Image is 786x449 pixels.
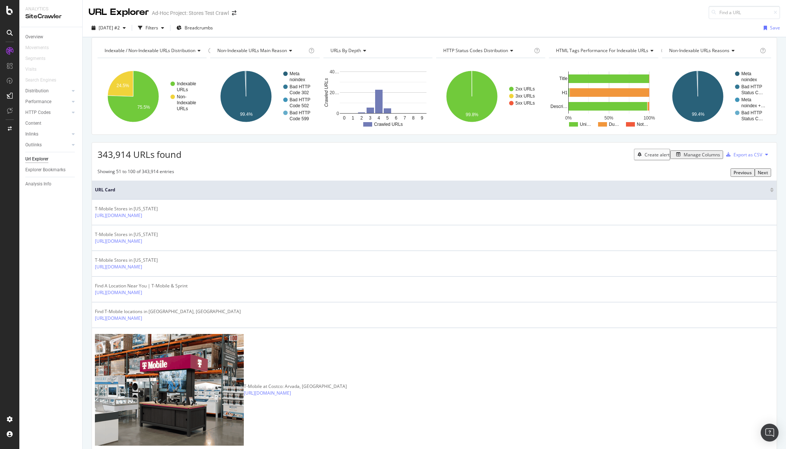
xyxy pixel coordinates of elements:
text: H1 [562,90,568,95]
button: Next [755,168,771,177]
svg: A chart. [98,64,206,129]
text: 8 [412,115,415,121]
h4: Non-Indexable URLs Main Reason [216,45,307,57]
text: Du… [609,122,619,127]
text: 24.5% [116,83,129,88]
text: Meta [741,71,751,76]
text: 99.4% [240,112,253,117]
text: 4 [377,115,380,121]
text: Code 599 [290,116,309,121]
a: Performance [25,98,70,106]
text: Code 502 [290,103,309,108]
text: 9 [421,115,423,121]
text: 2xx URLs [515,86,535,92]
img: main image [95,334,244,446]
a: [URL][DOMAIN_NAME] [95,264,142,270]
text: Status C… [741,90,763,95]
svg: A chart. [436,64,544,129]
text: Not… [637,122,648,127]
a: Segments [25,55,53,63]
text: noindex +… [741,103,765,108]
a: Analysis Info [25,180,77,188]
text: Non- [177,94,186,99]
text: 3 [369,115,371,121]
div: arrow-right-arrow-left [232,10,236,16]
text: 99.4% [692,112,704,117]
a: Search Engines [25,76,64,84]
text: 20… [329,90,339,95]
svg: A chart. [549,64,657,129]
div: Inlinks [25,130,38,138]
div: T-Mobile at Costco: Arvada, [GEOGRAPHIC_DATA] [244,383,347,390]
text: 5 [386,115,389,121]
h4: HTTP Status Codes Distribution [442,45,533,57]
div: HTTP Codes [25,109,51,117]
div: Distribution [25,87,49,95]
div: Url Explorer [25,155,48,163]
text: Bad HTTP [741,110,762,115]
a: Distribution [25,87,70,95]
text: noindex [741,77,757,82]
div: Outlinks [25,141,42,149]
button: Filters [135,22,167,34]
div: Next [758,169,768,176]
div: Explorer Bookmarks [25,166,65,174]
button: Manage Columns [670,150,723,159]
a: [URL][DOMAIN_NAME] [95,238,142,245]
div: SiteCrawler [25,12,76,21]
text: noindex [290,77,305,82]
text: URLs [177,106,188,111]
a: Overview [25,33,77,41]
text: Crawled URLs [324,78,329,107]
div: Search Engines [25,76,56,84]
text: 1 [352,115,354,121]
button: Previous [731,168,755,177]
button: Save [761,22,780,34]
text: Bad HTTP [290,97,310,102]
button: [DATE] #2 [89,22,129,34]
h4: URLs by Depth [329,45,426,57]
h4: HTML Tags Performance for Indexable URLs [555,45,659,57]
div: Previous [734,169,752,176]
text: 3xx URLs [515,93,535,99]
a: HTTP Codes [25,109,70,117]
a: Movements [25,44,56,52]
text: Descri… [550,104,568,109]
text: 40… [329,69,339,74]
span: HTML Tags Performance for Indexable URLs [556,47,648,54]
a: Outlinks [25,141,70,149]
svg: A chart. [323,64,432,129]
span: 2025 Oct. 2nd #2 [99,25,120,31]
span: Indexable / Non-Indexable URLs distribution [105,47,195,54]
a: [URL][DOMAIN_NAME] [95,212,142,219]
text: 0 [336,111,339,116]
span: Non-Indexable URLs Main Reason [217,47,287,54]
div: Segments [25,55,45,63]
div: Filters [146,25,158,31]
text: 75.5% [137,105,150,110]
text: 5xx URLs [515,101,535,106]
div: URL Explorer [89,6,149,19]
text: 0% [565,115,572,121]
text: Indexable [177,81,196,86]
svg: A chart. [662,64,770,129]
svg: A chart. [210,64,319,129]
a: Content [25,120,77,127]
a: [URL][DOMAIN_NAME] [95,315,142,322]
text: Indexable [177,100,196,105]
input: Find a URL [709,6,780,19]
text: 7 [403,115,406,121]
text: Status C… [741,116,763,121]
a: Visits [25,66,44,73]
text: Meta [741,97,751,102]
span: 343,914 URLs found [98,148,182,160]
div: Content [25,120,41,127]
div: Export as CSV [734,152,762,158]
text: 100% [643,115,655,121]
text: Title [559,76,568,81]
div: Movements [25,44,49,52]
